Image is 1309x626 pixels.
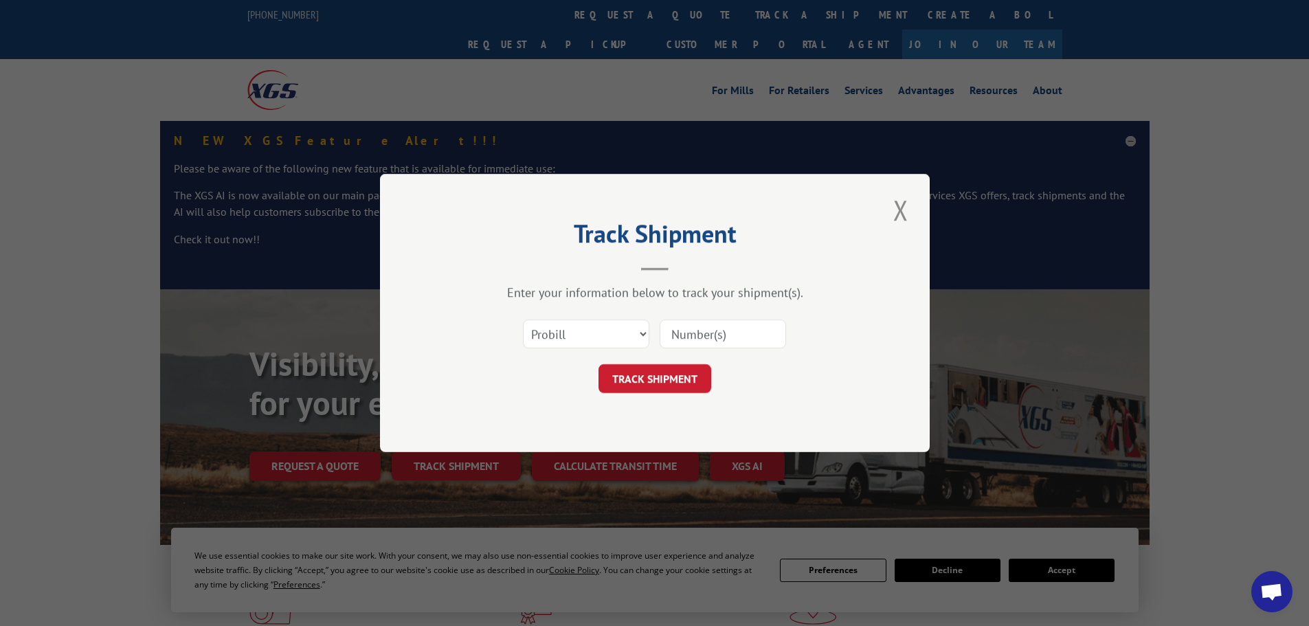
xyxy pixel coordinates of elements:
div: Enter your information below to track your shipment(s). [449,284,861,300]
a: Open chat [1251,571,1293,612]
input: Number(s) [660,320,786,348]
h2: Track Shipment [449,224,861,250]
button: TRACK SHIPMENT [598,364,711,393]
button: Close modal [889,191,913,229]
